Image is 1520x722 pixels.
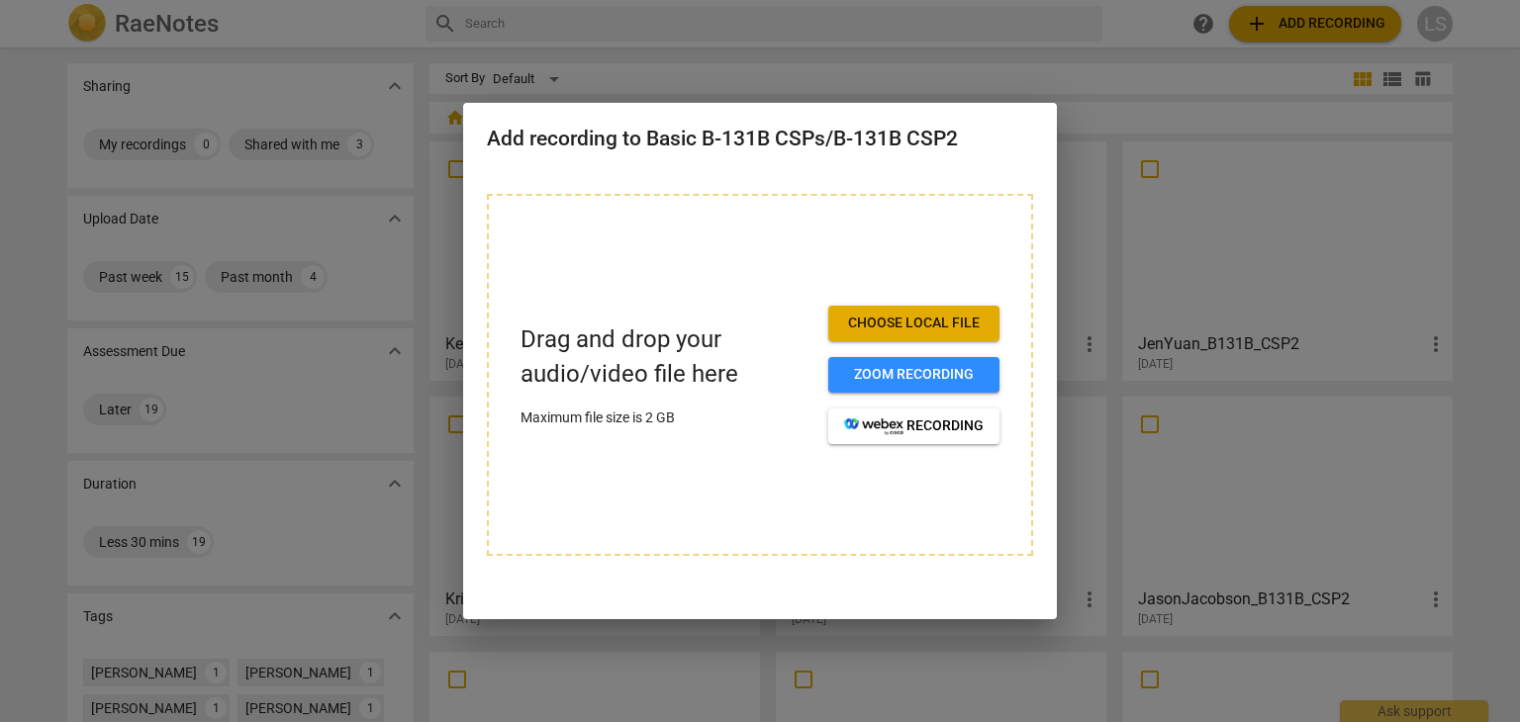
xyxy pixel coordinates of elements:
p: Drag and drop your audio/video file here [521,322,812,392]
p: Maximum file size is 2 GB [521,407,812,428]
span: Choose local file [844,314,984,333]
h2: Add recording to Basic B-131B CSPs/B-131B CSP2 [487,127,1033,151]
button: recording [828,408,999,444]
span: Zoom recording [844,365,984,385]
button: Choose local file [828,306,999,341]
span: recording [844,416,984,436]
button: Zoom recording [828,357,999,393]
